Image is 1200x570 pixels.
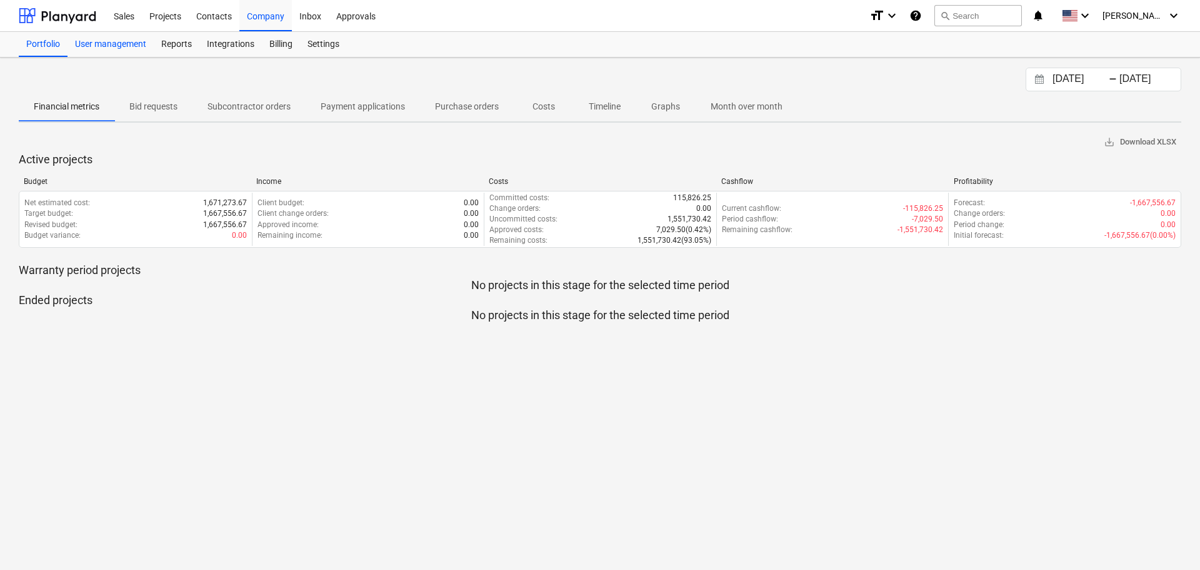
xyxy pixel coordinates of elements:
[1117,71,1181,88] input: End Date
[1161,208,1176,219] p: 0.00
[934,5,1022,26] button: Search
[464,220,479,230] p: 0.00
[722,203,781,214] p: Current cashflow :
[656,225,711,235] p: 7,029.50 ( 0.42% )
[256,177,479,186] div: Income
[1102,11,1165,21] span: [PERSON_NAME]
[722,225,792,235] p: Remaining cashflow :
[24,220,77,230] p: Revised budget :
[464,198,479,208] p: 0.00
[869,8,884,23] i: format_size
[154,32,199,57] a: Reports
[262,32,300,57] a: Billing
[489,193,549,203] p: Committed costs :
[722,214,778,225] p: Period cashflow :
[257,198,304,208] p: Client budget :
[1099,133,1181,152] button: Download XLSX
[257,208,329,219] p: Client change orders :
[651,100,681,113] p: Graphs
[1029,73,1050,87] button: Interact with the calendar and add the check-in date for your trip.
[909,8,922,23] i: Knowledge base
[903,203,943,214] p: -115,826.25
[199,32,262,57] a: Integrations
[721,177,944,186] div: Cashflow
[1109,76,1117,83] div: -
[19,32,67,57] a: Portfolio
[1050,71,1114,88] input: Start Date
[489,177,711,186] div: Costs
[24,177,246,186] div: Budget
[19,263,1181,278] p: Warranty period projects
[203,220,247,230] p: 1,667,556.67
[24,208,73,219] p: Target budget :
[300,32,347,57] a: Settings
[24,198,90,208] p: Net estimated cost :
[954,177,1176,186] div: Profitability
[589,100,621,113] p: Timeline
[1104,230,1176,241] p: -1,667,556.67 ( 0.00% )
[954,220,1004,230] p: Period change :
[529,100,559,113] p: Costs
[129,100,177,113] p: Bid requests
[232,230,247,241] p: 0.00
[954,230,1004,241] p: Initial forecast :
[203,198,247,208] p: 1,671,273.67
[954,208,1005,219] p: Change orders :
[954,198,985,208] p: Forecast :
[1130,198,1176,208] p: -1,667,556.67
[696,203,711,214] p: 0.00
[884,8,899,23] i: keyboard_arrow_down
[435,100,499,113] p: Purchase orders
[1104,135,1176,150] span: Download XLSX
[19,152,1181,167] p: Active projects
[1166,8,1181,23] i: keyboard_arrow_down
[257,230,322,241] p: Remaining income :
[667,214,711,225] p: 1,551,730.42
[489,214,557,225] p: Uncommitted costs :
[67,32,154,57] a: User management
[1077,8,1092,23] i: keyboard_arrow_down
[19,293,1181,308] p: Ended projects
[1161,220,1176,230] p: 0.00
[1137,510,1200,570] iframe: Chat Widget
[203,208,247,219] p: 1,667,556.67
[24,230,81,241] p: Budget variance :
[1104,136,1115,148] span: save_alt
[207,100,291,113] p: Subcontractor orders
[489,225,544,235] p: Approved costs :
[1032,8,1044,23] i: notifications
[711,100,782,113] p: Month over month
[940,11,950,21] span: search
[489,203,541,214] p: Change orders :
[897,225,943,235] p: -1,551,730.42
[464,230,479,241] p: 0.00
[19,308,1181,323] p: No projects in this stage for the selected time period
[489,235,547,246] p: Remaining costs :
[464,208,479,219] p: 0.00
[257,220,319,230] p: Approved income :
[912,214,943,225] p: -7,029.50
[673,193,711,203] p: 115,826.25
[34,100,99,113] p: Financial metrics
[321,100,405,113] p: Payment applications
[19,278,1181,293] p: No projects in this stage for the selected time period
[637,235,711,246] p: 1,551,730.42 ( 93.05% )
